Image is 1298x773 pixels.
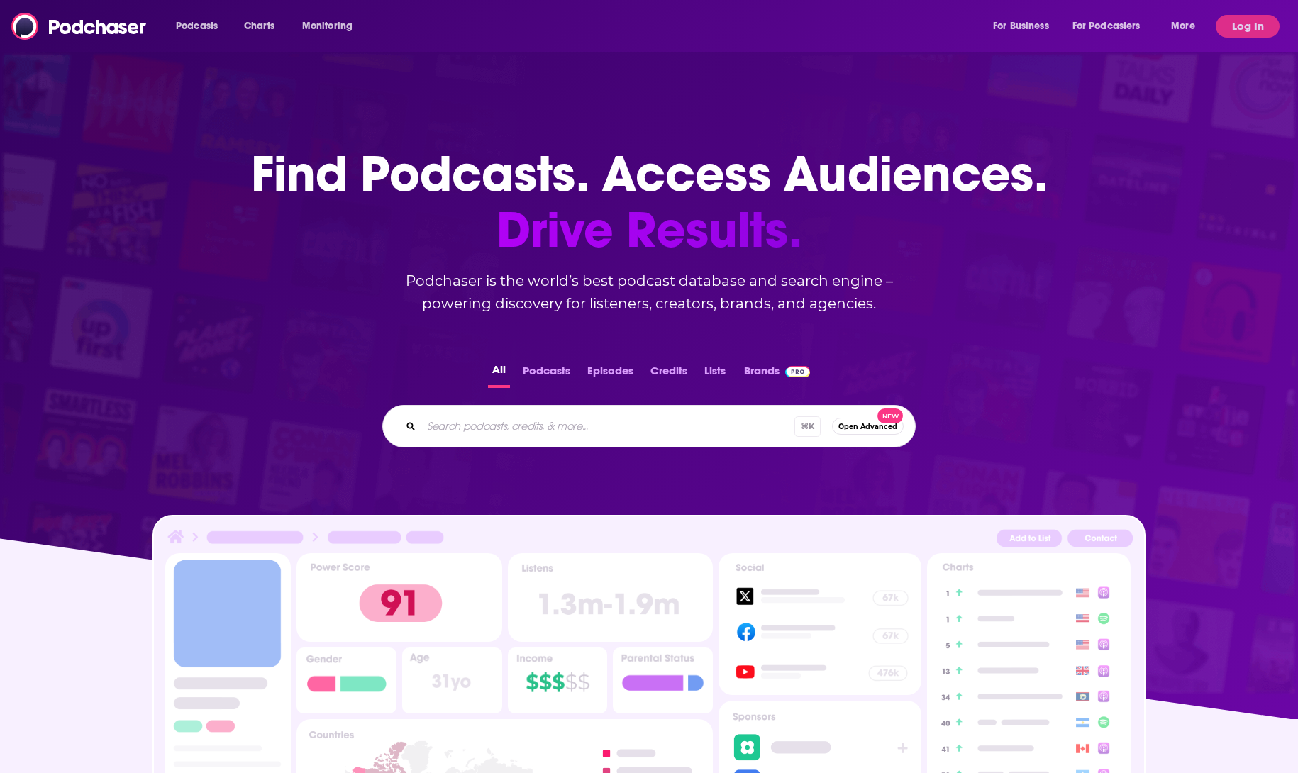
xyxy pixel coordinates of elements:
[235,15,283,38] a: Charts
[166,15,236,38] button: open menu
[993,16,1049,36] span: For Business
[165,528,1133,552] img: Podcast Insights Header
[838,423,897,430] span: Open Advanced
[700,360,730,388] button: Lists
[785,366,810,377] img: Podchaser Pro
[292,15,371,38] button: open menu
[365,269,933,315] h2: Podchaser is the world’s best podcast database and search engine – powering discovery for listene...
[1161,15,1213,38] button: open menu
[244,16,274,36] span: Charts
[983,15,1067,38] button: open menu
[302,16,353,36] span: Monitoring
[251,146,1048,258] h1: Find Podcasts. Access Audiences.
[794,416,821,437] span: ⌘ K
[421,415,794,438] input: Search podcasts, credits, & more...
[877,408,903,423] span: New
[613,647,713,713] img: Podcast Insights Parental Status
[296,553,501,642] img: Podcast Insights Power score
[832,418,904,435] button: Open AdvancedNew
[402,647,502,713] img: Podcast Insights Age
[719,553,921,695] img: Podcast Socials
[583,360,638,388] button: Episodes
[508,647,608,713] img: Podcast Insights Income
[1072,16,1141,36] span: For Podcasters
[382,405,916,447] div: Search podcasts, credits, & more...
[11,13,148,40] img: Podchaser - Follow, Share and Rate Podcasts
[1171,16,1195,36] span: More
[508,553,713,642] img: Podcast Insights Listens
[518,360,575,388] button: Podcasts
[646,360,692,388] button: Credits
[744,360,810,388] a: BrandsPodchaser Pro
[251,202,1048,258] span: Drive Results.
[296,647,396,713] img: Podcast Insights Gender
[488,360,510,388] button: All
[1063,15,1161,38] button: open menu
[176,16,218,36] span: Podcasts
[1216,15,1280,38] button: Log In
